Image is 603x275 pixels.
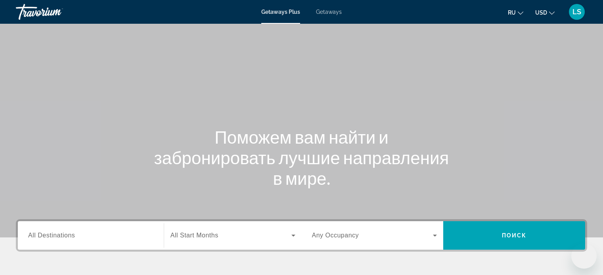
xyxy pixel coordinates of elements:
[535,9,547,16] span: USD
[508,7,523,18] button: Change language
[571,243,597,269] iframe: Button to launch messaging window
[502,232,527,239] span: Поиск
[535,7,555,18] button: Change currency
[508,9,516,16] span: ru
[316,9,342,15] a: Getaways
[153,127,450,188] h1: Поможем вам найти и забронировать лучшие направления в мире.
[18,221,585,250] div: Search widget
[170,232,218,239] span: All Start Months
[567,4,587,20] button: User Menu
[312,232,359,239] span: Any Occupancy
[572,8,581,16] span: LS
[443,221,585,250] button: Поиск
[261,9,300,15] a: Getaways Plus
[28,232,75,239] span: All Destinations
[16,2,95,22] a: Travorium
